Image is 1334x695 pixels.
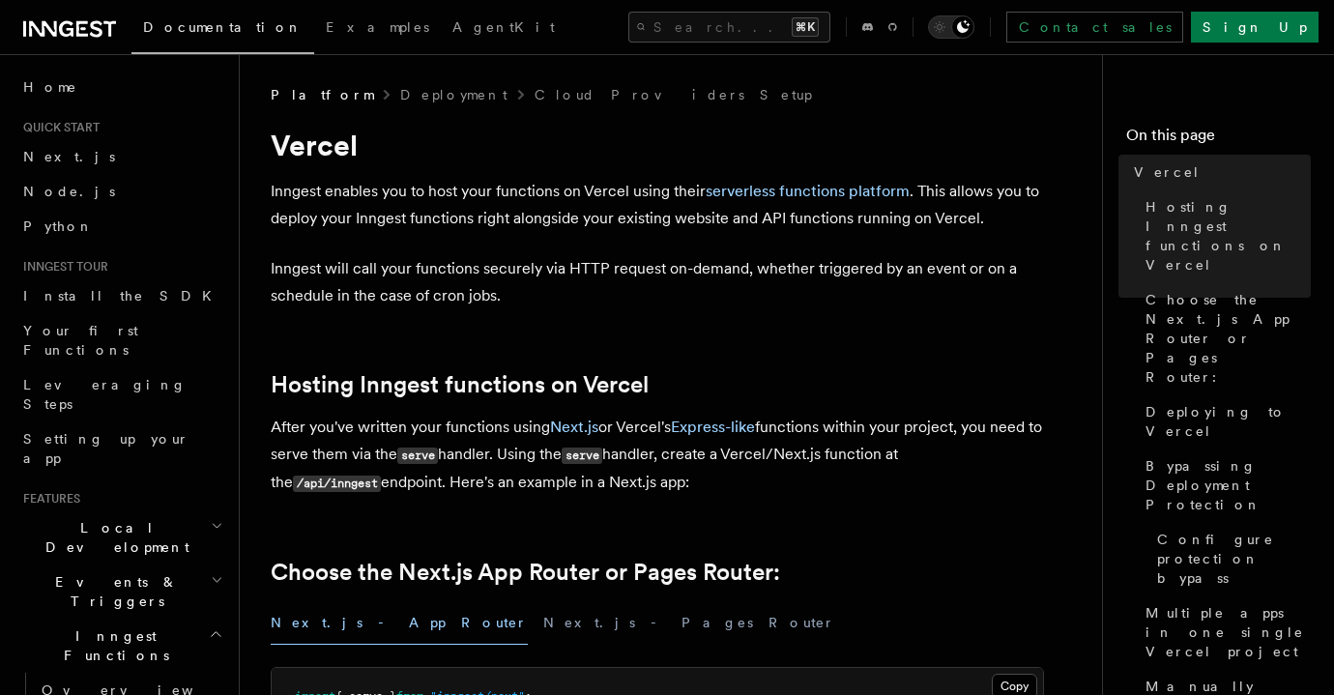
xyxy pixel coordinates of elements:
[1191,12,1319,43] a: Sign Up
[1138,449,1311,522] a: Bypassing Deployment Protection
[326,19,429,35] span: Examples
[15,209,227,244] a: Python
[706,182,910,200] a: serverless functions platform
[928,15,974,39] button: Toggle dark mode
[452,19,555,35] span: AgentKit
[671,418,755,436] a: Express-like
[15,259,108,275] span: Inngest tour
[15,518,211,557] span: Local Development
[271,128,1044,162] h1: Vercel
[271,255,1044,309] p: Inngest will call your functions securely via HTTP request on-demand, whether triggered by an eve...
[23,77,77,97] span: Home
[562,448,602,464] code: serve
[15,421,227,476] a: Setting up your app
[1145,603,1311,661] span: Multiple apps in one single Vercel project
[628,12,830,43] button: Search...⌘K
[271,178,1044,232] p: Inngest enables you to host your functions on Vercel using their . This allows you to deploy your...
[15,120,100,135] span: Quick start
[1138,595,1311,669] a: Multiple apps in one single Vercel project
[400,85,507,104] a: Deployment
[15,572,211,611] span: Events & Triggers
[1145,290,1311,387] span: Choose the Next.js App Router or Pages Router:
[1126,155,1311,189] a: Vercel
[15,313,227,367] a: Your first Functions
[15,367,227,421] a: Leveraging Steps
[23,431,189,466] span: Setting up your app
[23,377,187,412] span: Leveraging Steps
[1138,282,1311,394] a: Choose the Next.js App Router or Pages Router:
[23,218,94,234] span: Python
[1006,12,1183,43] a: Contact sales
[271,414,1044,497] p: After you've written your functions using or Vercel's functions within your project, you need to ...
[1145,402,1311,441] span: Deploying to Vercel
[550,418,598,436] a: Next.js
[23,323,138,358] span: Your first Functions
[271,559,780,586] a: Choose the Next.js App Router or Pages Router:
[15,278,227,313] a: Install the SDK
[293,476,381,492] code: /api/inngest
[15,491,80,507] span: Features
[1149,522,1311,595] a: Configure protection bypass
[23,288,223,304] span: Install the SDK
[271,85,373,104] span: Platform
[1126,124,1311,155] h4: On this page
[271,371,649,398] a: Hosting Inngest functions on Vercel
[543,601,835,645] button: Next.js - Pages Router
[15,139,227,174] a: Next.js
[271,601,528,645] button: Next.js - App Router
[535,85,812,104] a: Cloud Providers Setup
[15,174,227,209] a: Node.js
[15,70,227,104] a: Home
[1145,197,1311,275] span: Hosting Inngest functions on Vercel
[1138,394,1311,449] a: Deploying to Vercel
[1138,189,1311,282] a: Hosting Inngest functions on Vercel
[441,6,566,52] a: AgentKit
[15,619,227,673] button: Inngest Functions
[23,149,115,164] span: Next.js
[1134,162,1201,182] span: Vercel
[792,17,819,37] kbd: ⌘K
[143,19,303,35] span: Documentation
[15,626,209,665] span: Inngest Functions
[1157,530,1311,588] span: Configure protection bypass
[15,510,227,565] button: Local Development
[397,448,438,464] code: serve
[1145,456,1311,514] span: Bypassing Deployment Protection
[23,184,115,199] span: Node.js
[15,565,227,619] button: Events & Triggers
[131,6,314,54] a: Documentation
[314,6,441,52] a: Examples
